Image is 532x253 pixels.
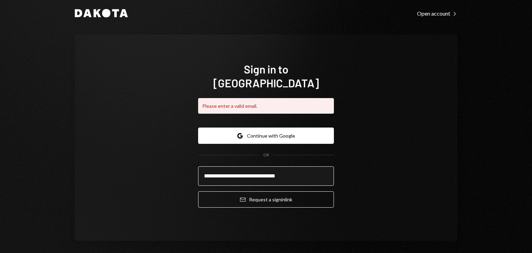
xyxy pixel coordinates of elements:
h1: Sign in to [GEOGRAPHIC_DATA] [198,62,334,90]
button: Continue with Google [198,128,334,144]
div: Please enter a valid email. [198,98,334,114]
a: Open account [417,9,457,17]
button: Request a signinlink [198,191,334,208]
div: Open account [417,10,457,17]
div: OR [263,152,269,158]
